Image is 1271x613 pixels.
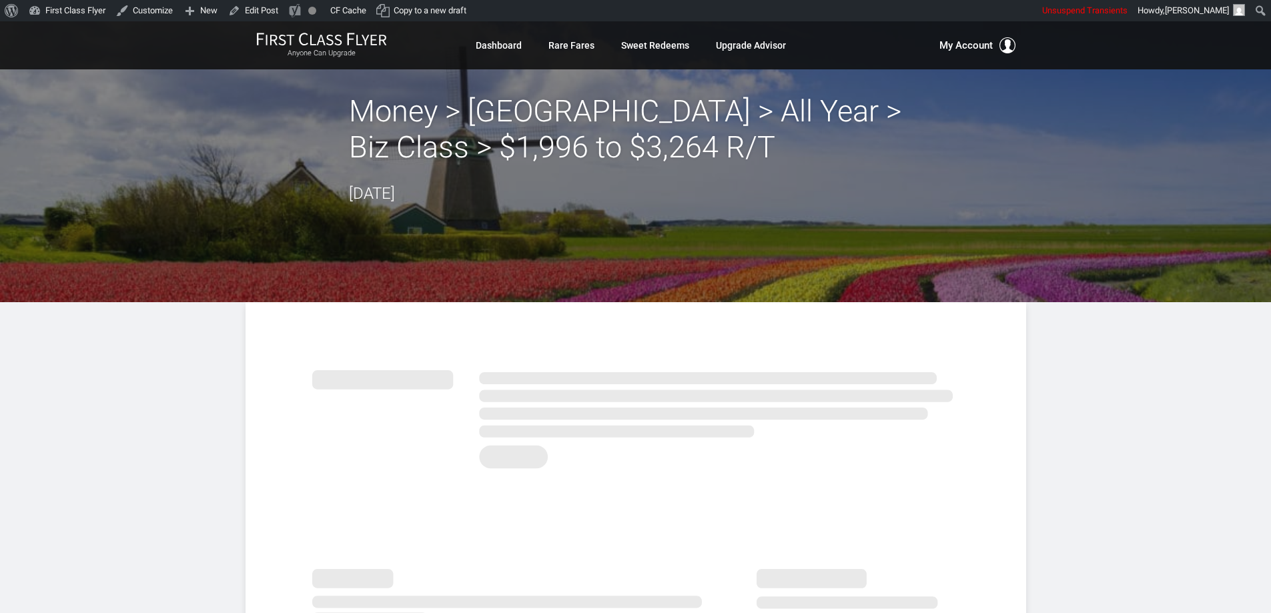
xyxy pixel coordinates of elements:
span: [PERSON_NAME] [1165,5,1229,15]
small: Anyone Can Upgrade [256,49,387,58]
h2: Money > [GEOGRAPHIC_DATA] > All Year > Biz Class > $1,996 to $3,264 R/T [349,93,923,165]
img: summary.svg [312,356,959,476]
img: First Class Flyer [256,32,387,46]
a: Sweet Redeems [621,33,689,57]
a: Rare Fares [548,33,594,57]
span: Unsuspend Transients [1042,5,1128,15]
a: Dashboard [476,33,522,57]
span: My Account [939,37,993,53]
a: Upgrade Advisor [716,33,786,57]
button: My Account [939,37,1015,53]
a: First Class FlyerAnyone Can Upgrade [256,32,387,59]
time: [DATE] [349,184,395,203]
